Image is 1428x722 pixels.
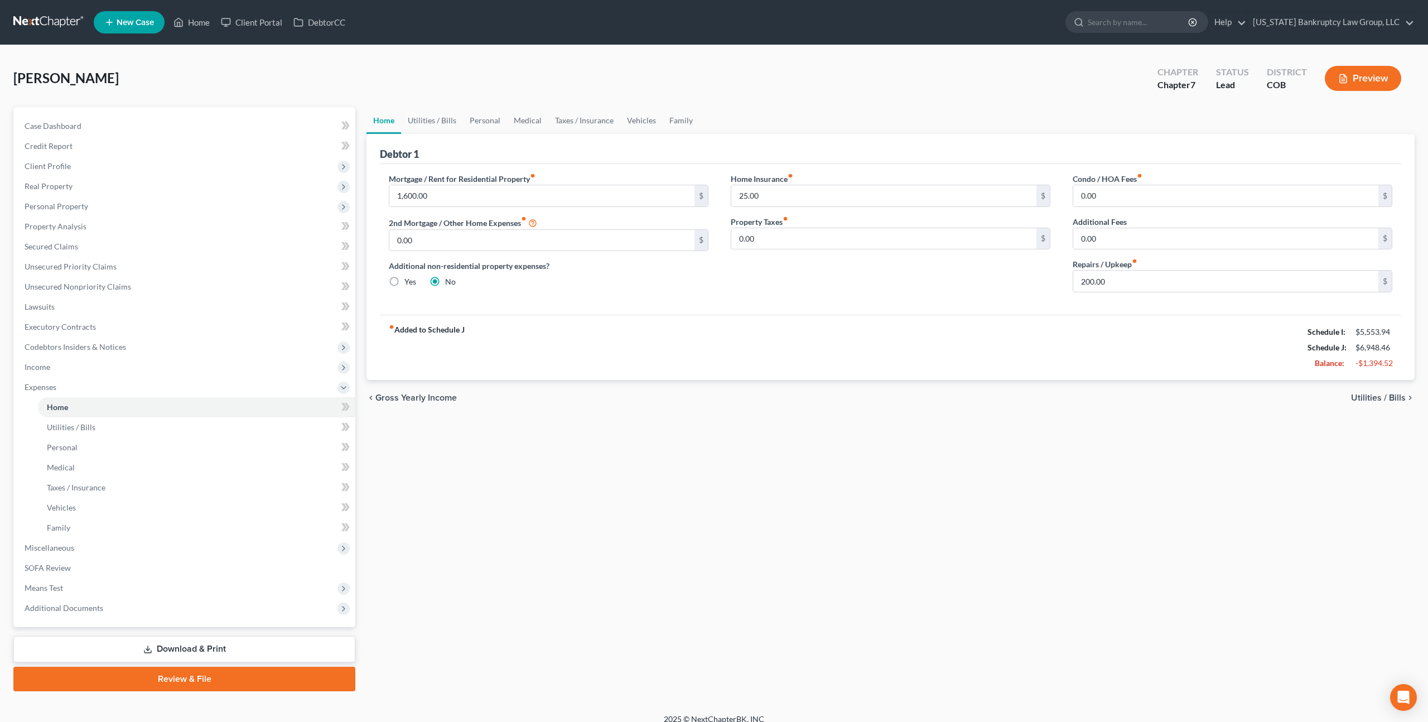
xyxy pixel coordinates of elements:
[1073,271,1378,292] input: --
[1073,185,1378,206] input: --
[530,173,535,179] i: fiber_manual_record
[694,230,708,251] div: $
[25,141,73,151] span: Credit Report
[1315,358,1344,368] strong: Balance:
[25,382,56,392] span: Expenses
[366,393,457,402] button: chevron_left Gross Yearly Income
[1073,216,1127,228] label: Additional Fees
[47,402,68,412] span: Home
[1247,12,1414,32] a: [US_STATE] Bankruptcy Law Group, LLC
[1378,228,1392,249] div: $
[25,543,74,552] span: Miscellaneous
[25,583,63,593] span: Means Test
[1267,66,1307,79] div: District
[38,437,355,458] a: Personal
[1390,684,1417,711] div: Open Intercom Messenger
[47,463,75,472] span: Medical
[1267,79,1307,92] div: COB
[13,636,355,662] a: Download & Print
[1355,342,1392,353] div: $6,948.46
[1216,79,1249,92] div: Lead
[389,230,694,251] input: --
[731,173,793,185] label: Home Insurance
[620,107,663,134] a: Vehicles
[1355,358,1392,369] div: -$1,394.52
[47,503,76,512] span: Vehicles
[731,228,1036,249] input: --
[1378,271,1392,292] div: $
[1036,228,1050,249] div: $
[389,324,465,371] strong: Added to Schedule J
[38,417,355,437] a: Utilities / Bills
[25,181,73,191] span: Real Property
[1073,228,1378,249] input: --
[389,173,535,185] label: Mortgage / Rent for Residential Property
[38,478,355,498] a: Taxes / Insurance
[38,518,355,538] a: Family
[1036,185,1050,206] div: $
[16,116,355,136] a: Case Dashboard
[1073,173,1142,185] label: Condo / HOA Fees
[215,12,288,32] a: Client Portal
[117,18,154,27] span: New Case
[663,107,699,134] a: Family
[1209,12,1246,32] a: Help
[25,342,126,352] span: Codebtors Insiders & Notices
[366,393,375,402] i: chevron_left
[16,297,355,317] a: Lawsuits
[1325,66,1401,91] button: Preview
[25,242,78,251] span: Secured Claims
[389,324,394,330] i: fiber_manual_record
[404,276,416,287] label: Yes
[1351,393,1415,402] button: Utilities / Bills chevron_right
[13,70,119,86] span: [PERSON_NAME]
[1351,393,1406,402] span: Utilities / Bills
[16,216,355,237] a: Property Analysis
[1157,66,1198,79] div: Chapter
[380,147,419,161] div: Debtor 1
[25,161,71,171] span: Client Profile
[25,222,86,231] span: Property Analysis
[1308,343,1347,352] strong: Schedule J:
[1157,79,1198,92] div: Chapter
[548,107,620,134] a: Taxes / Insurance
[25,603,103,613] span: Additional Documents
[38,498,355,518] a: Vehicles
[1088,12,1190,32] input: Search by name...
[47,422,95,432] span: Utilities / Bills
[521,216,527,222] i: fiber_manual_record
[25,201,88,211] span: Personal Property
[25,262,117,271] span: Unsecured Priority Claims
[16,317,355,337] a: Executory Contracts
[507,107,548,134] a: Medical
[1137,173,1142,179] i: fiber_manual_record
[25,362,50,372] span: Income
[366,107,401,134] a: Home
[1190,79,1195,90] span: 7
[47,483,105,492] span: Taxes / Insurance
[389,260,708,272] label: Additional non-residential property expenses?
[788,173,793,179] i: fiber_manual_record
[1355,326,1392,338] div: $5,553.94
[783,216,788,222] i: fiber_manual_record
[1132,258,1137,264] i: fiber_manual_record
[16,558,355,578] a: SOFA Review
[731,185,1036,206] input: --
[694,185,708,206] div: $
[288,12,351,32] a: DebtorCC
[1073,258,1137,270] label: Repairs / Upkeep
[16,136,355,156] a: Credit Report
[1378,185,1392,206] div: $
[25,322,96,331] span: Executory Contracts
[445,276,456,287] label: No
[38,397,355,417] a: Home
[25,121,81,131] span: Case Dashboard
[13,667,355,691] a: Review & File
[16,237,355,257] a: Secured Claims
[38,458,355,478] a: Medical
[389,216,537,229] label: 2nd Mortgage / Other Home Expenses
[16,257,355,277] a: Unsecured Priority Claims
[463,107,507,134] a: Personal
[731,216,788,228] label: Property Taxes
[25,302,55,311] span: Lawsuits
